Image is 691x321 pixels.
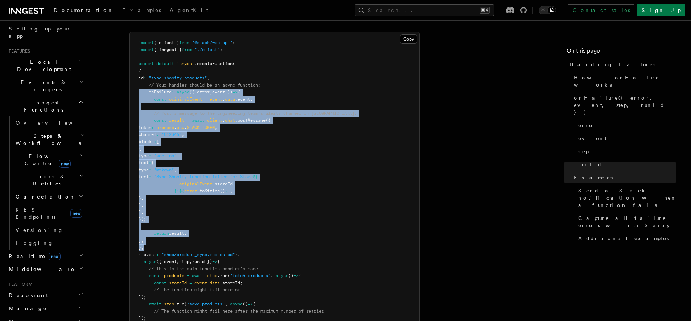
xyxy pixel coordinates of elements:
[139,139,154,144] span: blocks
[16,207,55,220] span: REST Endpoints
[149,83,260,88] span: // Your handler should be an async function:
[156,259,177,264] span: ({ event
[569,61,655,68] span: Handling Failures
[207,118,222,123] span: client
[355,4,494,16] button: Search...⌘K
[293,273,299,278] span: =>
[174,125,177,130] span: .
[177,61,194,66] span: inngest
[299,273,301,278] span: {
[177,153,179,158] span: ,
[578,122,598,129] span: error
[217,259,220,264] span: {
[156,61,174,66] span: default
[578,161,602,168] span: runId
[139,40,154,45] span: import
[179,259,189,264] span: step
[233,40,235,45] span: ;
[177,89,189,95] span: async
[149,153,151,158] span: :
[13,170,85,190] button: Errors & Retries
[177,259,179,264] span: ,
[222,97,225,102] span: .
[194,47,220,52] span: "./client"
[165,2,213,20] a: AgentKit
[156,139,159,144] span: [
[9,26,71,39] span: Setting up your app
[207,273,217,278] span: step
[192,118,205,123] span: await
[187,301,225,307] span: "save-products"
[567,58,676,71] a: Handling Failures
[235,97,253,102] span: .event;
[161,132,182,137] span: "C12345"
[164,273,184,278] span: products
[575,119,676,132] a: error
[225,301,227,307] span: ,
[210,97,222,102] span: event
[225,118,235,123] span: chat
[59,160,71,168] span: new
[6,99,78,113] span: Inngest Functions
[225,97,235,102] span: data
[144,75,146,80] span: :
[139,217,146,222] span: });
[169,97,202,102] span: originalEvent
[574,74,676,88] span: How onFailure works
[266,118,271,123] span: ({
[227,273,230,278] span: (
[13,203,85,224] a: REST Endpointsnew
[141,203,144,208] span: ,
[139,47,154,52] span: import
[139,153,149,158] span: type
[230,273,271,278] span: "fetch-products"
[6,58,79,73] span: Local Development
[13,153,80,167] span: Flow Control
[288,273,293,278] span: ()
[6,302,85,315] button: Manage
[141,210,144,215] span: ,
[139,68,141,74] span: {
[539,6,556,14] button: Toggle dark mode
[139,174,149,179] span: text
[207,75,210,80] span: ,
[575,232,676,245] a: Additional examples
[192,259,212,264] span: runId })
[151,125,154,130] span: :
[13,129,85,150] button: Steps & Workflows
[149,174,151,179] span: :
[154,231,169,236] span: return
[6,263,85,276] button: Middleware
[220,188,225,193] span: ()
[122,7,161,13] span: Examples
[210,280,220,285] span: data
[184,188,197,193] span: error
[54,7,114,13] span: Documentation
[233,61,235,66] span: (
[212,89,233,95] span: event })
[271,273,273,278] span: ,
[233,89,238,95] span: =>
[205,97,207,102] span: =
[6,292,48,299] span: Deployment
[144,259,156,264] span: async
[154,167,174,172] span: "mrkdwn"
[13,193,75,200] span: Cancellation
[6,305,47,312] span: Manage
[222,118,225,123] span: .
[169,280,187,285] span: storeId
[154,174,253,179] span: `Sync Shopify function failed for Store
[179,182,212,187] span: originalEvent
[578,135,606,142] span: event
[16,120,90,126] span: Overview
[149,266,258,271] span: // This is the main function handler's code
[248,301,253,307] span: =>
[139,245,141,250] span: }
[480,7,490,14] kbd: ⌘K
[6,76,85,96] button: Events & Triggers
[227,188,230,193] span: `
[154,139,156,144] span: :
[189,280,192,285] span: =
[575,132,676,145] a: event
[238,252,240,257] span: ,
